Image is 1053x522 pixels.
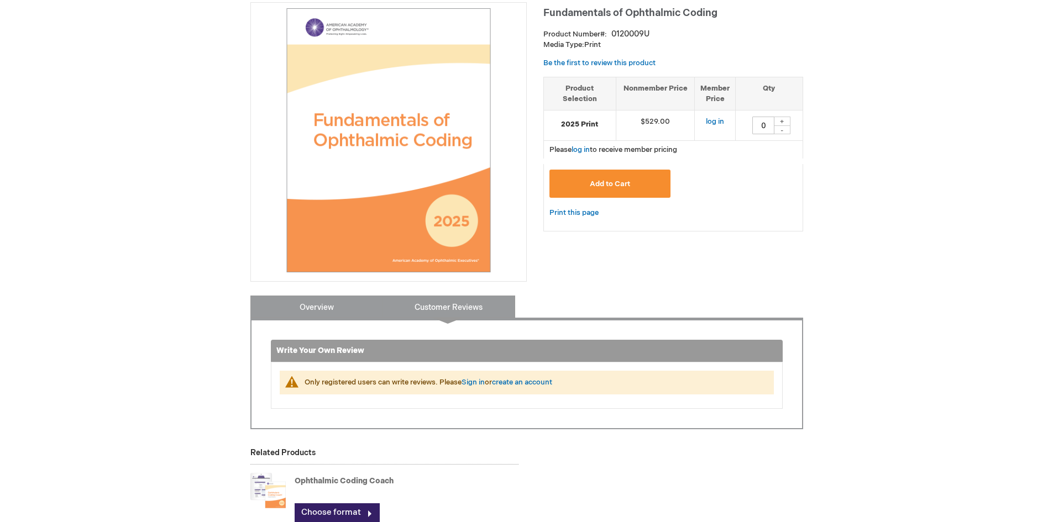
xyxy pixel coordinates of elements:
div: Only registered users can write reviews. Please or [305,377,763,388]
strong: Media Type: [543,40,584,49]
td: $529.00 [616,110,695,141]
strong: Related Products [250,448,316,457]
div: + [774,117,790,126]
strong: Product Number [543,30,607,39]
span: Fundamentals of Ophthalmic Coding [543,7,717,19]
a: Overview [250,296,383,318]
strong: 2025 Print [549,119,610,130]
a: log in [572,145,590,154]
span: Add to Cart [590,180,630,188]
div: 0120009U [611,29,649,40]
strong: Write Your Own Review [276,346,364,355]
span: Please to receive member pricing [549,145,677,154]
a: Ophthalmic Coding Coach [295,476,394,486]
th: Nonmember Price [616,77,695,110]
a: log in [706,117,724,126]
img: Ophthalmic Coding Coach [250,468,286,513]
a: Print this page [549,206,599,220]
a: Customer Reviews [383,296,515,318]
a: Be the first to review this product [543,59,656,67]
a: create an account [492,378,552,387]
th: Member Price [695,77,736,110]
div: - [774,125,790,134]
input: Qty [752,117,774,134]
th: Product Selection [544,77,616,110]
button: Add to Cart [549,170,671,198]
p: Print [543,40,803,50]
a: Sign in [462,378,485,387]
img: Fundamentals of Ophthalmic Coding [256,8,521,272]
a: Choose format [295,503,380,522]
th: Qty [736,77,803,110]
